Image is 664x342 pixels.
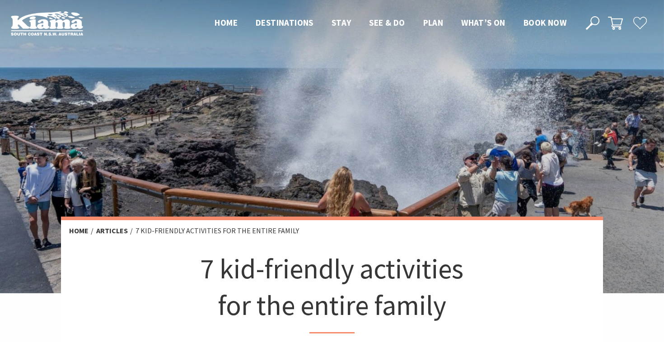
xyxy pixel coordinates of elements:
nav: Main Menu [206,16,575,31]
li: 7 kid-friendly activities for the entire family [136,225,299,237]
a: Articles [96,226,128,236]
span: Plan [423,17,444,28]
span: Stay [332,17,351,28]
span: See & Do [369,17,405,28]
span: What’s On [461,17,505,28]
span: Book now [524,17,566,28]
span: Destinations [256,17,313,28]
img: Kiama Logo [11,11,83,36]
a: Home [69,226,89,236]
h1: 7 kid-friendly activities for the entire family [198,250,466,333]
span: Home [215,17,238,28]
